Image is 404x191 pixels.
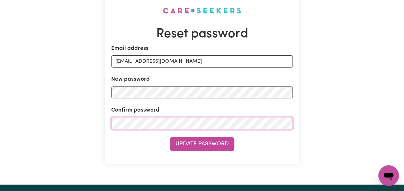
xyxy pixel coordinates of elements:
[111,26,293,42] h1: Reset password
[111,44,148,53] label: Email address
[378,165,399,186] iframe: Button to launch messaging window
[170,137,234,151] button: Update Password
[111,106,159,114] label: Confirm password
[111,75,150,84] label: New password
